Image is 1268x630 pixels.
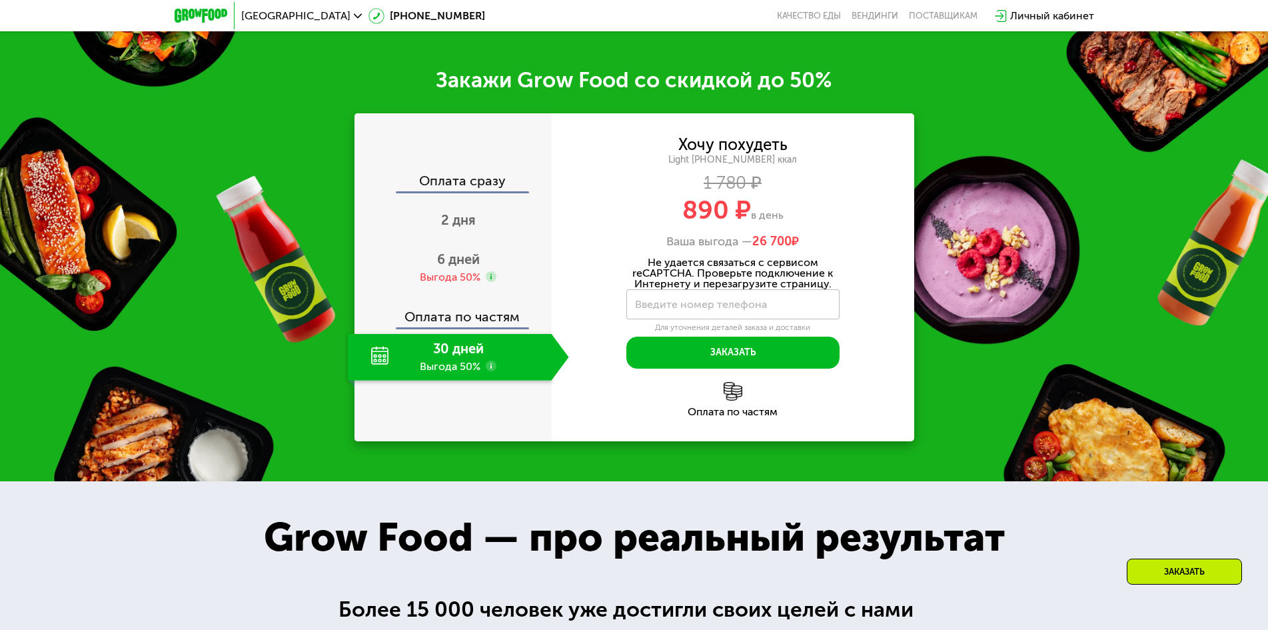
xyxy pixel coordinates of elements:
span: 26 700 [752,234,792,249]
div: Более 15 000 человек уже достигли своих целей с нами [338,597,930,622]
div: Light [PHONE_NUMBER] ккал [552,154,914,166]
label: Введите номер телефона [635,301,767,308]
div: Для уточнения деталей заказа и доставки [626,323,840,333]
div: Личный кабинет [1010,8,1094,24]
div: поставщикам [909,11,977,21]
div: Grow Food — про реальный результат [235,514,1033,561]
div: 1 780 ₽ [552,176,914,191]
div: Заказать [1127,559,1242,585]
div: Оплата по частям [356,297,552,327]
a: Вендинги [852,11,898,21]
a: [PHONE_NUMBER] [368,8,485,24]
div: Хочу похудеть [678,137,788,152]
span: ₽ [752,235,799,249]
span: [GEOGRAPHIC_DATA] [241,11,350,21]
button: Заказать [626,337,840,369]
div: Не удается связаться с сервисом reCAPTCHA. Проверьте подключение к Интернету и перезагрузите стра... [626,257,840,289]
a: Качество еды [777,11,841,21]
img: l6xcnZfty9opOoJh.png [724,382,742,401]
span: 2 дня [441,212,476,228]
div: Оплата по частям [552,407,914,417]
div: Ваша выгода — [552,235,914,249]
span: 6 дней [437,251,480,267]
span: в день [751,209,784,221]
span: 890 ₽ [682,195,751,225]
div: Оплата сразу [356,174,552,191]
div: Выгода 50% [420,270,480,285]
